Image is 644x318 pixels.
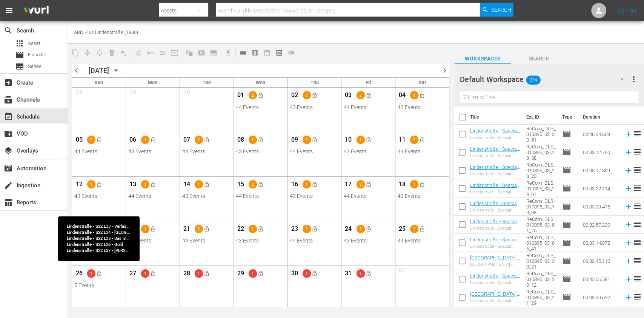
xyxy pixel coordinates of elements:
span: lock_open [311,137,317,143]
span: 11 [397,136,407,145]
div: 44 Events [74,238,124,244]
span: lock_open [150,137,156,143]
div: [GEOGRAPHIC_DATA] - S33 E21 - Die [PERSON_NAME] nach dem [PERSON_NAME] [470,262,520,267]
td: ReCom_DLS_010895_03_30_51 [523,125,559,143]
a: Lindenstraße - Special: [PERSON_NAME] - S06 E41 - Fehlstart [470,237,520,254]
span: Episode [562,220,571,229]
span: lock_open [150,270,156,276]
span: Overlays [4,146,13,155]
span: reorder [633,238,642,247]
span: Lock and Publish [416,226,428,231]
span: reorder [633,147,642,156]
td: ReCom_DLS_010895_03_33_21 [523,252,559,270]
span: Lock and Publish [362,182,375,187]
div: 43 Events [236,238,285,244]
span: Asset [28,40,40,47]
div: 44 Events [397,238,447,244]
span: Lock and Publish [254,226,267,231]
div: Lindenstraße - Special: [PERSON_NAME] - Katerstimmung [470,208,520,213]
span: lock_open [419,181,425,187]
span: Lock and Publish [308,93,321,97]
span: 03 [344,91,353,101]
a: Lindenstraße - Special: [PERSON_NAME] S23 E20 - Mevlid [470,164,520,181]
span: 2 [249,182,257,186]
span: Lock and Publish [93,182,105,187]
td: 00:46:04.609 [580,125,621,143]
span: Episode [28,51,45,59]
div: 44 Events [236,193,285,199]
span: 1 [195,182,203,186]
span: 07 [182,136,191,145]
span: Create Series Block [207,47,220,59]
div: 43 Events [397,193,447,199]
span: 1 [141,271,149,275]
th: Type [558,107,578,128]
span: lock_open [204,137,210,143]
span: Tue [203,80,211,85]
span: Workspaces [454,54,511,63]
span: Episode [562,166,571,175]
th: Duration [578,107,624,128]
td: 00:33:09.475 [580,198,621,216]
span: 09 [290,136,299,145]
span: 2 [356,93,364,97]
div: 44 Events [290,148,339,154]
span: lock_open [365,92,371,98]
span: reorder [633,274,642,283]
span: 2 [410,227,418,231]
span: 25 [397,225,407,235]
span: Lock and Publish [147,226,159,231]
span: lock_open [258,270,264,276]
div: 44 Events [74,148,124,154]
span: 1 [410,93,418,97]
span: Search [4,26,13,35]
span: Reports [4,198,13,207]
span: 1 [195,271,203,275]
span: 18 [397,181,407,190]
div: 44 Events [290,238,339,244]
button: more_vert [629,70,638,88]
div: 44 Events [182,148,231,154]
span: 01 [236,91,245,101]
span: 1 [303,93,311,97]
span: Lock and Publish [201,182,213,187]
div: 43 Events [74,193,124,199]
span: Lock and Publish [93,270,105,275]
span: 14 [182,181,191,190]
span: 1 [141,138,149,142]
span: Search [511,54,567,63]
span: Episode [562,130,571,139]
span: 2 [356,182,364,186]
span: Asset [15,39,24,48]
td: 00:33:00.692 [580,288,621,306]
span: lock_open [258,92,264,98]
span: Thu [310,80,318,85]
span: Lock and Publish [308,226,321,231]
span: Select an event to delete [106,47,118,59]
span: 1 [410,182,418,186]
td: 00:33:12.760 [580,143,621,161]
a: [GEOGRAPHIC_DATA] - S33 E21 - Die [PERSON_NAME] nach dem [PERSON_NAME] [470,255,520,278]
span: 30 [182,88,191,98]
td: ReCom_DLS_010895_03_23_38 [523,143,559,161]
span: 1 [356,138,364,142]
span: Episode [562,275,571,284]
span: 05 [74,136,84,145]
span: 19 [74,225,84,235]
div: 43 Events [128,238,178,244]
span: Week Calendar View [249,47,261,59]
div: 5 Events [74,282,124,288]
span: lock_open [419,226,425,232]
span: Schedule [4,112,13,121]
span: 29 [128,88,138,98]
span: Lock and Publish [201,226,213,231]
span: Loop Content [94,47,106,59]
span: 21 [182,225,191,235]
span: Lock and Publish [254,137,267,142]
td: ReCom_DLS_010895_03_01_25 [523,216,559,234]
div: 43 Events [290,193,339,199]
span: 28 [74,88,84,98]
td: 00:32:57.230 [580,216,621,234]
th: Ext. ID [522,107,558,128]
span: Create Search Block [195,47,207,59]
